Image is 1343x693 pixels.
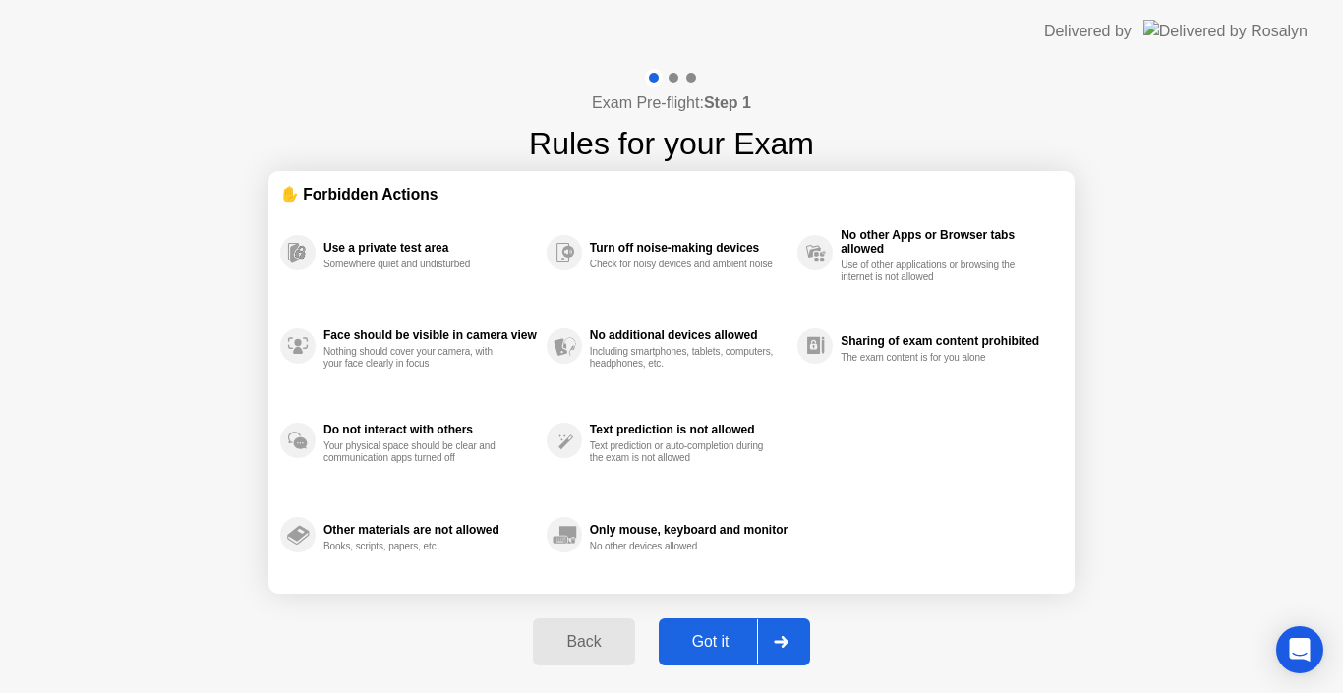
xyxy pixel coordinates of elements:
[590,259,776,270] div: Check for noisy devices and ambient noise
[1276,626,1323,673] div: Open Intercom Messenger
[1044,20,1132,43] div: Delivered by
[323,541,509,552] div: Books, scripts, papers, etc
[323,440,509,464] div: Your physical space should be clear and communication apps turned off
[841,228,1053,256] div: No other Apps or Browser tabs allowed
[841,260,1026,283] div: Use of other applications or browsing the internet is not allowed
[533,618,634,665] button: Back
[590,328,788,342] div: No additional devices allowed
[529,120,814,167] h1: Rules for your Exam
[323,423,537,436] div: Do not interact with others
[323,328,537,342] div: Face should be visible in camera view
[592,91,751,115] h4: Exam Pre-flight:
[590,541,776,552] div: No other devices allowed
[665,633,757,651] div: Got it
[590,440,776,464] div: Text prediction or auto-completion during the exam is not allowed
[323,259,509,270] div: Somewhere quiet and undisturbed
[280,183,1063,205] div: ✋ Forbidden Actions
[323,241,537,255] div: Use a private test area
[841,352,1026,364] div: The exam content is for you alone
[590,346,776,370] div: Including smartphones, tablets, computers, headphones, etc.
[841,334,1053,348] div: Sharing of exam content prohibited
[539,633,628,651] div: Back
[590,241,788,255] div: Turn off noise-making devices
[1143,20,1308,42] img: Delivered by Rosalyn
[659,618,810,665] button: Got it
[590,423,788,436] div: Text prediction is not allowed
[704,94,751,111] b: Step 1
[323,523,537,537] div: Other materials are not allowed
[590,523,788,537] div: Only mouse, keyboard and monitor
[323,346,509,370] div: Nothing should cover your camera, with your face clearly in focus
